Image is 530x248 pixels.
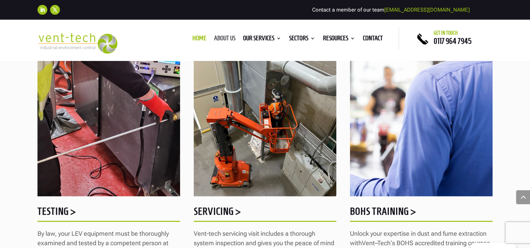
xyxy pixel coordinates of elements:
img: training [350,12,493,196]
a: About us [214,36,235,43]
img: 2023-09-27T08_35_16.549ZVENT-TECH---Clear-background [37,33,118,54]
a: 0117 964 7945 [434,37,472,45]
a: Contact [363,36,383,43]
a: Follow on X [50,5,60,15]
img: Servicing [194,12,336,196]
span: Tech [377,239,391,247]
img: HEPA-filter-testing-James-G [37,12,180,196]
h5: Servicing > [194,206,336,220]
a: Resources [323,36,355,43]
a: Follow on LinkedIn [37,5,47,15]
a: Our Services [243,36,281,43]
h5: BOHS Training > [350,206,493,220]
a: Sectors [289,36,315,43]
span: – [375,239,377,247]
span: Unlock your expertise in dust and fume extraction with [350,230,487,247]
span: ‘s BOHS accredited training courses. [391,239,492,247]
span: Vent [362,239,375,247]
a: Home [192,36,206,43]
h5: Testing > [37,206,180,220]
span: Contact a member of our team [312,7,470,13]
span: Get in touch [434,30,458,36]
a: [EMAIL_ADDRESS][DOMAIN_NAME] [384,7,470,13]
